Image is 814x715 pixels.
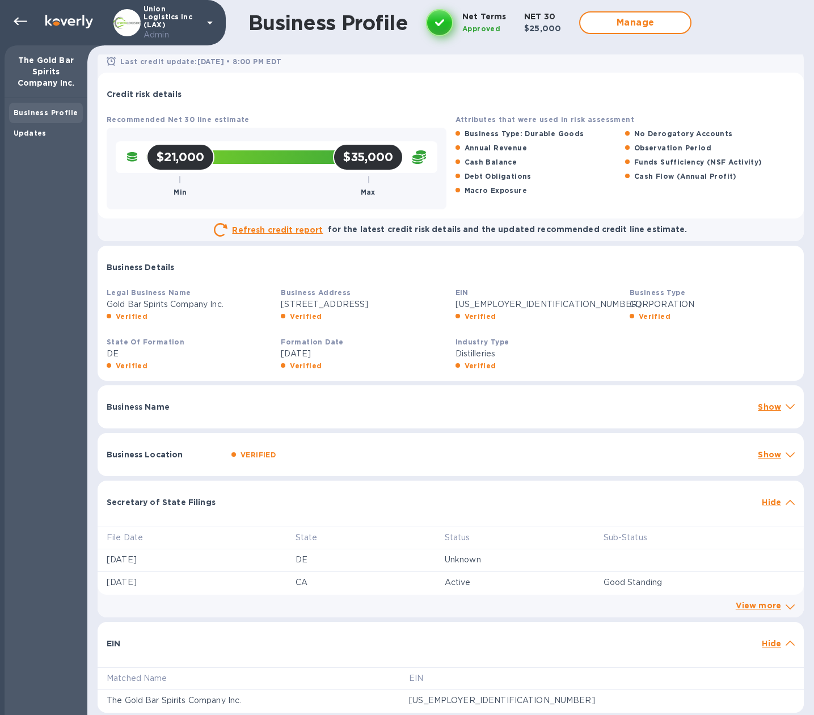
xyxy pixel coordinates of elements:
[174,188,187,196] b: Min
[343,150,393,164] h2: $35,000
[524,24,561,33] b: $25,000
[296,532,318,544] p: State
[604,532,647,544] p: Sub-Status
[107,638,222,649] p: EIN
[290,312,322,321] b: Verified
[445,532,485,544] span: Status
[116,312,147,321] b: Verified
[455,348,621,360] p: Distilleries
[144,5,200,41] p: Union Logistics Inc (LAX)
[107,449,222,460] p: Business Location
[762,638,781,649] p: Hide
[107,115,250,124] b: Recommended Net 30 line estimate
[639,312,670,321] b: Verified
[107,298,272,310] p: Gold Bar Spirits Company Inc.
[630,288,685,297] b: Business Type
[107,695,391,706] p: The Gold Bar Spirits Company Inc.
[98,433,804,477] div: Business LocationVERIFIEDShow
[296,554,427,566] p: DE
[241,451,276,459] b: VERIFIED
[98,622,804,658] div: EINHide
[465,312,496,321] b: Verified
[465,144,528,152] b: Annual Revenue
[758,449,781,460] p: Show
[107,338,184,346] b: State Of Formation
[296,577,427,588] p: CA
[445,577,585,588] p: Active
[589,16,681,30] span: Manage
[445,554,585,566] p: Unknown
[281,298,446,310] p: [STREET_ADDRESS]
[107,532,143,544] p: File Date
[290,361,322,370] b: Verified
[465,129,584,138] b: Business Type: Durable Goods
[107,672,182,684] span: Matched Name
[107,672,167,684] p: Matched Name
[14,108,78,117] b: Business Profile
[328,225,688,234] b: for the latest credit risk details and the updated recommended credit line estimate.
[107,497,222,508] p: Secretary of State Filings
[409,672,423,684] p: EIN
[604,577,795,588] p: Good Standing
[634,144,711,152] b: Observation Period
[455,288,469,297] b: EIN
[634,172,737,180] b: Cash Flow (Annual Profit)
[455,338,509,346] b: Industry Type
[107,401,222,413] p: Business Name
[232,225,323,234] u: Refresh credit report
[144,29,200,41] p: Admin
[409,672,438,684] span: EIN
[634,158,762,166] b: Funds Sufficiency (NSF Activity)
[465,158,517,166] b: Cash Balance
[107,288,191,297] b: Legal Business Name
[248,11,408,35] h1: Business Profile
[281,288,351,297] b: Business Address
[445,532,470,544] p: Status
[579,11,691,34] button: Manage
[296,532,332,544] span: State
[107,554,277,566] p: [DATE]
[465,361,496,370] b: Verified
[98,481,804,517] div: Secretary of State FilingsHide
[107,262,222,273] p: Business Details
[736,601,781,610] a: View more
[98,246,804,282] div: Business Details
[462,24,500,33] b: Approved
[120,57,282,66] b: Last credit update: [DATE] • 8:00 PM EDT
[465,186,528,195] b: Macro Exposure
[45,15,93,28] img: Logo
[107,348,272,360] p: DE
[524,12,555,21] b: NET 30
[762,497,781,508] p: Hide
[107,532,158,544] span: File Date
[455,298,621,310] p: [US_EMPLOYER_IDENTIFICATION_NUMBER]
[758,401,781,413] p: Show
[157,150,204,164] h2: $21,000
[281,338,344,346] b: Formation Date
[455,115,635,124] b: Attributes that were used in risk assessment
[107,577,277,588] p: [DATE]
[116,361,147,370] b: Verified
[634,129,733,138] b: No Derogatory Accounts
[107,89,222,100] p: Credit risk details
[465,172,532,180] b: Debt Obligations
[409,695,795,706] p: [US_EMPLOYER_IDENTIFICATION_NUMBER]
[98,385,804,428] div: Business NameShow
[281,348,446,360] p: [DATE]
[361,188,376,196] b: Max
[14,129,47,137] b: Updates
[604,532,662,544] span: Sub-Status
[14,54,78,89] p: The Gold Bar Spirits Company Inc.
[98,73,804,109] div: Credit risk details
[630,298,795,310] p: CORPORATION
[462,12,506,21] b: Net Terms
